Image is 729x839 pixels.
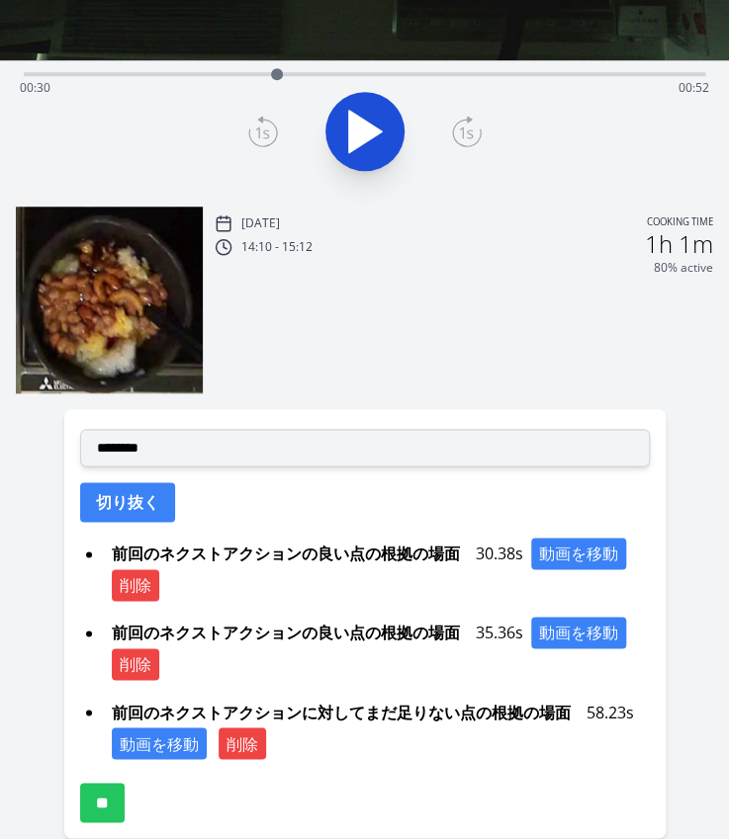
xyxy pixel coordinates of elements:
h2: 1h 1m [645,232,713,256]
button: 動画を移動 [531,538,626,569]
button: 動画を移動 [112,727,207,759]
span: 前回のネクストアクションの良い点の根拠の場面 [104,538,468,569]
div: 30.38s [104,538,650,601]
span: 前回のネクストアクションの良い点の根拠の場面 [104,617,468,648]
p: Cooking time [647,214,713,232]
button: 削除 [112,569,159,601]
p: [DATE] [240,215,279,231]
span: 00:30 [20,79,50,96]
button: 動画を移動 [531,617,626,648]
div: 58.23s [104,696,650,759]
span: 前回のネクストアクションに対してまだ足りない点の根拠の場面 [104,696,579,727]
span: 00:52 [679,79,709,96]
button: 削除 [219,727,266,759]
button: 削除 [112,648,159,680]
p: 80% active [654,260,713,276]
img: 250912051139_thumb.jpeg [16,207,203,393]
p: 14:10 - 15:12 [240,239,312,255]
div: 35.36s [104,617,650,680]
button: 切り抜く [80,482,175,522]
